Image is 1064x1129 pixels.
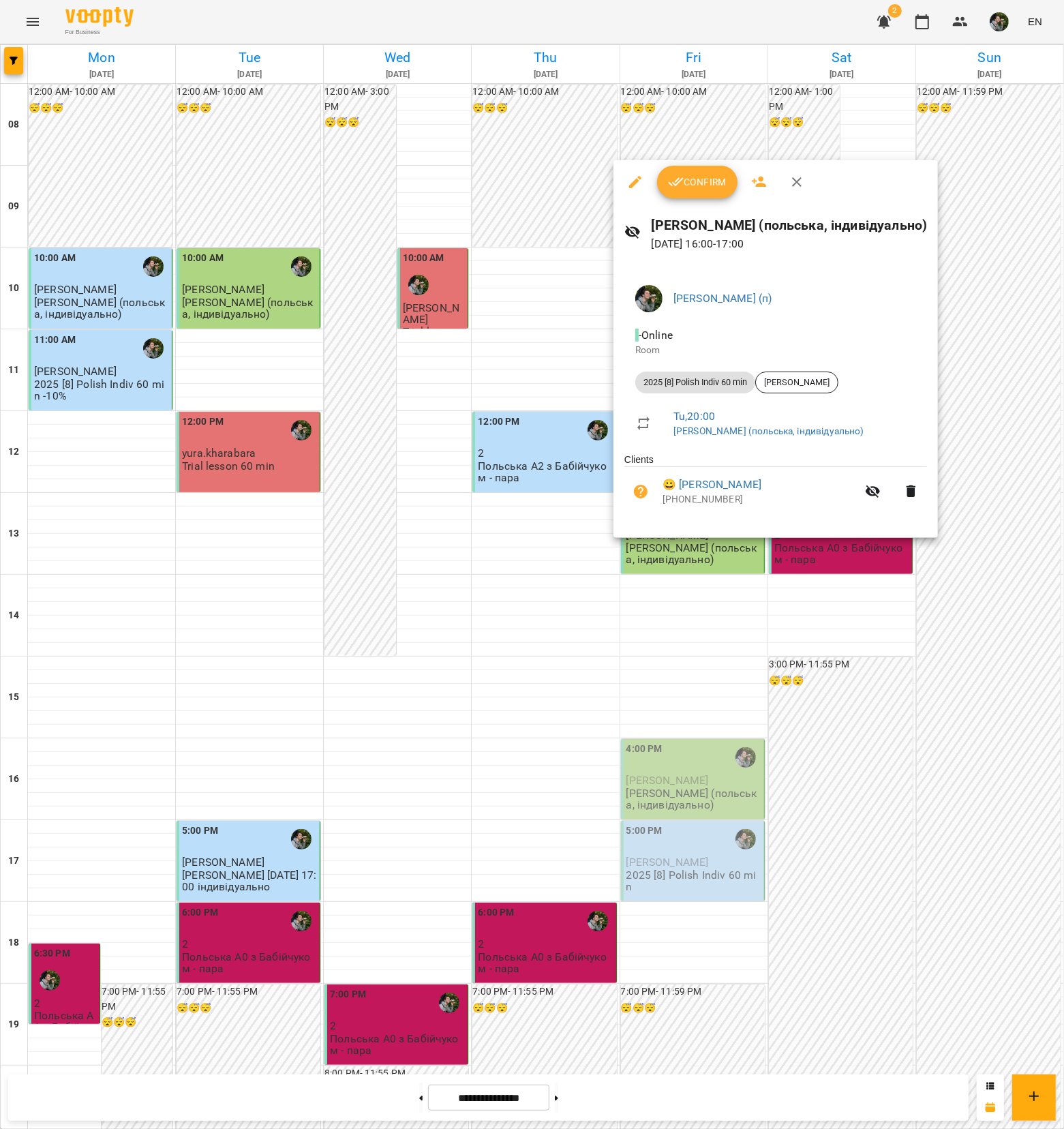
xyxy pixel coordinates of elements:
[755,372,838,393] div: [PERSON_NAME]
[673,425,864,436] a: [PERSON_NAME] (польська, індивідуально)
[652,215,928,236] h6: [PERSON_NAME] (польська, індивідуально)
[635,376,755,389] span: 2025 [8] Polish Indiv 60 min
[624,475,657,508] button: Unpaid. Bill the attendance?
[663,493,857,507] p: [PHONE_NUMBER]
[663,477,761,493] a: 😀 [PERSON_NAME]
[673,410,715,423] a: Tu , 20:00
[668,174,727,190] span: Confirm
[657,166,738,198] button: Confirm
[673,292,772,305] a: [PERSON_NAME] (п)
[635,344,916,357] p: Room
[624,453,927,521] ul: Clients
[635,285,663,312] img: 70cfbdc3d9a863d38abe8aa8a76b24f3.JPG
[652,236,928,252] p: [DATE] 16:00 - 17:00
[635,329,675,342] span: - Online
[756,376,838,389] span: [PERSON_NAME]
